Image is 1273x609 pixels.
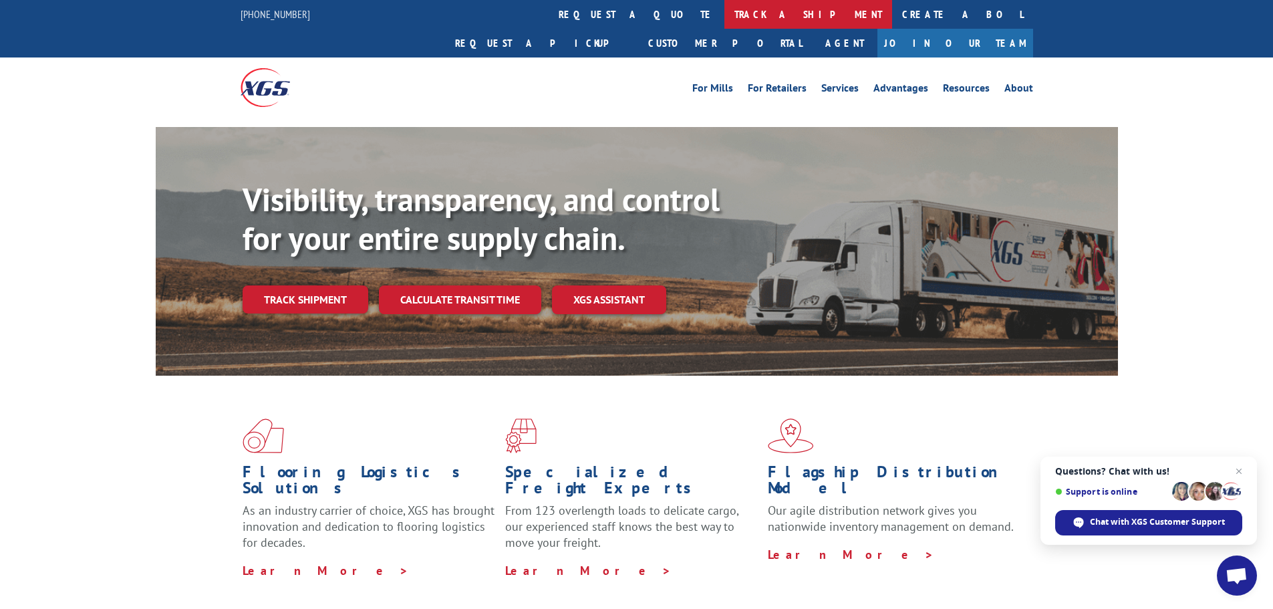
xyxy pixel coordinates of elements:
[243,285,368,314] a: Track shipment
[243,563,409,578] a: Learn More >
[692,83,733,98] a: For Mills
[877,29,1033,57] a: Join Our Team
[873,83,928,98] a: Advantages
[243,503,494,550] span: As an industry carrier of choice, XGS has brought innovation and dedication to flooring logistics...
[768,503,1014,534] span: Our agile distribution network gives you nationwide inventory management on demand.
[243,178,720,259] b: Visibility, transparency, and control for your entire supply chain.
[505,503,758,562] p: From 123 overlength loads to delicate cargo, our experienced staff knows the best way to move you...
[768,464,1020,503] h1: Flagship Distribution Model
[812,29,877,57] a: Agent
[943,83,990,98] a: Resources
[768,547,934,562] a: Learn More >
[821,83,859,98] a: Services
[379,285,541,314] a: Calculate transit time
[1055,466,1242,477] span: Questions? Chat with us!
[243,418,284,453] img: xgs-icon-total-supply-chain-intelligence-red
[552,285,666,314] a: XGS ASSISTANT
[241,7,310,21] a: [PHONE_NUMBER]
[1004,83,1033,98] a: About
[748,83,807,98] a: For Retailers
[505,563,672,578] a: Learn More >
[1055,510,1242,535] span: Chat with XGS Customer Support
[1090,516,1225,528] span: Chat with XGS Customer Support
[505,418,537,453] img: xgs-icon-focused-on-flooring-red
[505,464,758,503] h1: Specialized Freight Experts
[243,464,495,503] h1: Flooring Logistics Solutions
[1055,487,1167,497] span: Support is online
[445,29,638,57] a: Request a pickup
[638,29,812,57] a: Customer Portal
[768,418,814,453] img: xgs-icon-flagship-distribution-model-red
[1217,556,1257,596] a: Open chat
